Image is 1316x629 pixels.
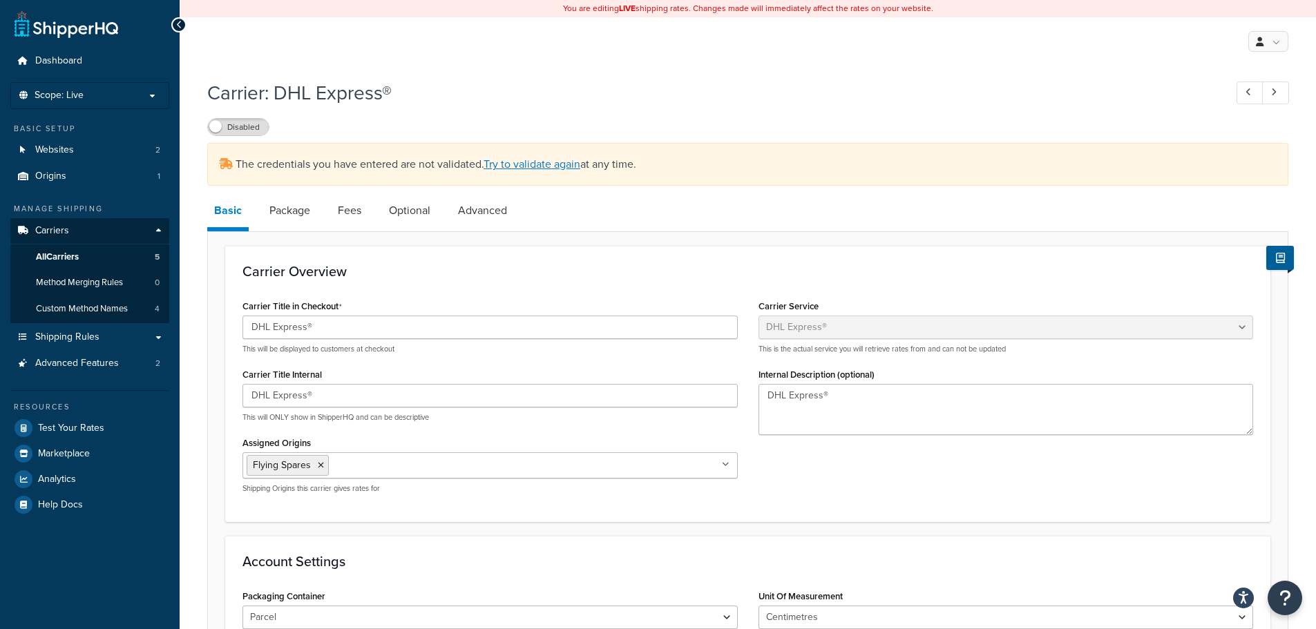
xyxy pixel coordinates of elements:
span: 2 [155,144,160,156]
label: Assigned Origins [242,438,311,448]
h3: Account Settings [242,554,1253,569]
span: Marketplace [38,448,90,460]
span: Method Merging Rules [36,277,123,289]
span: Advanced Features [35,358,119,369]
span: 1 [158,171,160,182]
label: Packaging Container [242,591,325,601]
a: Advanced [451,194,514,227]
label: Carrier Service [759,301,819,311]
p: This will ONLY show in ShipperHQ and can be descriptive [242,412,738,423]
li: Custom Method Names [10,296,169,322]
p: Shipping Origins this carrier gives rates for [242,483,738,494]
li: Method Merging Rules [10,270,169,296]
span: Websites [35,144,74,156]
span: The credentials you have entered are not validated. at any time. [236,156,636,172]
button: Show Help Docs [1266,246,1294,270]
span: Custom Method Names [36,303,128,315]
a: Advanced Features2 [10,351,169,376]
span: Analytics [38,474,76,485]
button: Open Resource Center [1268,581,1302,615]
a: Basic [207,194,249,231]
a: Custom Method Names4 [10,296,169,322]
span: 5 [155,251,160,263]
a: Carriers [10,218,169,244]
textarea: DHL Express® [759,384,1254,435]
a: Package [263,194,317,227]
span: Shipping Rules [35,331,99,343]
span: All Carriers [36,251,79,263]
span: Carriers [35,225,69,237]
a: Help Docs [10,492,169,517]
label: Unit Of Measurement [759,591,843,601]
label: Disabled [208,119,269,135]
span: 4 [155,303,160,315]
h3: Carrier Overview [242,264,1253,279]
h1: Carrier: DHL Express® [207,79,1211,106]
p: This will be displayed to customers at checkout [242,344,738,354]
span: Origins [35,171,66,182]
a: Previous Record [1237,81,1263,104]
a: Optional [382,194,437,227]
a: Try to validate again [484,156,580,172]
a: Test Your Rates [10,416,169,441]
a: Origins1 [10,164,169,189]
li: Origins [10,164,169,189]
span: Flying Spares [253,458,311,472]
span: Scope: Live [35,90,84,101]
a: Fees [331,194,368,227]
a: Shipping Rules [10,325,169,350]
span: Test Your Rates [38,423,104,434]
span: 0 [155,277,160,289]
p: This is the actual service you will retrieve rates from and can not be updated [759,344,1254,354]
a: Analytics [10,467,169,492]
span: Dashboard [35,55,82,67]
span: Help Docs [38,499,83,511]
div: Basic Setup [10,123,169,135]
a: Method Merging Rules0 [10,270,169,296]
b: LIVE [619,2,636,14]
a: AllCarriers5 [10,244,169,270]
a: Next Record [1262,81,1289,104]
a: Websites2 [10,137,169,163]
label: Carrier Title in Checkout [242,301,342,312]
label: Internal Description (optional) [759,369,875,380]
li: Carriers [10,218,169,323]
li: Advanced Features [10,351,169,376]
div: Resources [10,401,169,413]
span: 2 [155,358,160,369]
li: Websites [10,137,169,163]
a: Dashboard [10,48,169,74]
div: Manage Shipping [10,203,169,215]
a: Marketplace [10,441,169,466]
label: Carrier Title Internal [242,369,322,380]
